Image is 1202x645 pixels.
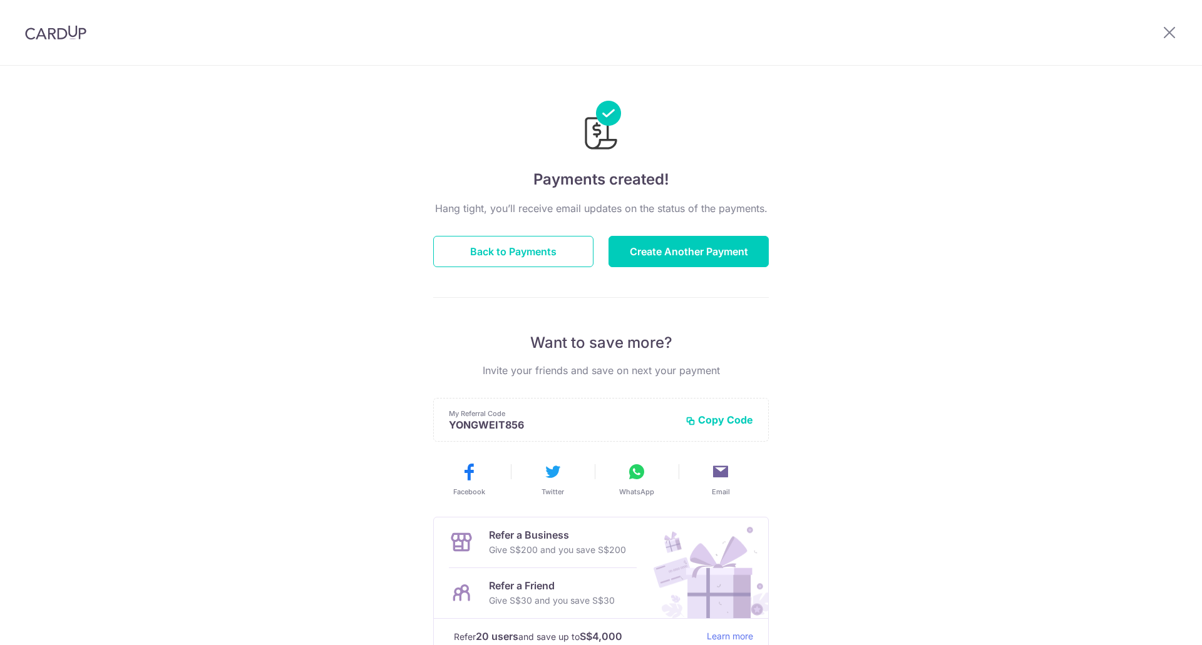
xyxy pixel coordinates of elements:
[516,462,590,497] button: Twitter
[489,542,626,557] p: Give S$200 and you save S$200
[25,25,86,40] img: CardUp
[489,527,626,542] p: Refer a Business
[433,333,769,353] p: Want to save more?
[686,414,753,426] button: Copy Code
[542,487,564,497] span: Twitter
[454,629,697,644] p: Refer and save up to
[433,168,769,191] h4: Payments created!
[433,201,769,216] p: Hang tight, you’ll receive email updates on the status of the payments.
[433,363,769,378] p: Invite your friends and save on next your payment
[489,593,615,608] p: Give S$30 and you save S$30
[642,517,768,618] img: Refer
[581,101,621,153] img: Payments
[449,409,675,419] p: My Referral Code
[1122,607,1189,639] iframe: Opens a widget where you can find more information
[712,487,730,497] span: Email
[489,578,615,593] p: Refer a Friend
[453,487,485,497] span: Facebook
[449,419,675,431] p: YONGWEIT856
[432,462,506,497] button: Facebook
[580,629,622,644] strong: S$4,000
[609,236,769,267] button: Create Another Payment
[707,629,753,644] a: Learn more
[476,629,518,644] strong: 20 users
[684,462,758,497] button: Email
[600,462,674,497] button: WhatsApp
[433,236,593,267] button: Back to Payments
[619,487,654,497] span: WhatsApp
